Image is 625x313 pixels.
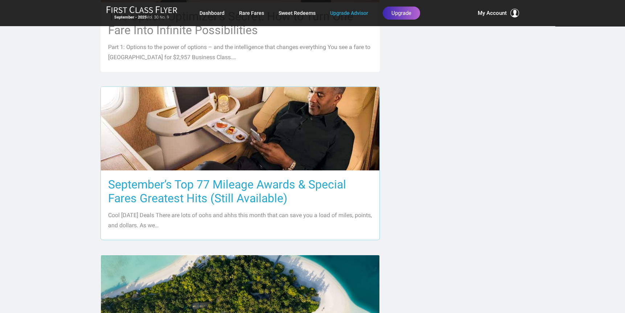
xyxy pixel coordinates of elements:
[200,7,225,20] a: Dashboard
[279,7,316,20] a: Sweet Redeems
[330,7,368,20] a: Upgrade Advisor
[383,7,420,20] a: Upgrade
[108,210,372,231] p: Cool [DATE] Deals There are lots of oohs and ahhs this month that can save you a load of miles, p...
[478,9,519,17] button: My Account
[114,15,147,20] strong: September - 2025
[106,6,177,20] a: First Class FlyerSeptember - 2025Vol. 30 No. 9
[239,7,264,20] a: Rare Fares
[100,86,380,240] a: September’s Top 77 Mileage Awards & Special Fares Greatest Hits (Still Available) Cool [DATE] Dea...
[108,178,372,205] h3: September’s Top 77 Mileage Awards & Special Fares Greatest Hits (Still Available)
[478,9,507,17] span: My Account
[106,6,177,13] img: First Class Flyer
[106,15,177,20] small: Vol. 30 No. 9
[108,42,372,62] p: Part 1: Options to the power of options – and the intelligence that changes everything You see a ...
